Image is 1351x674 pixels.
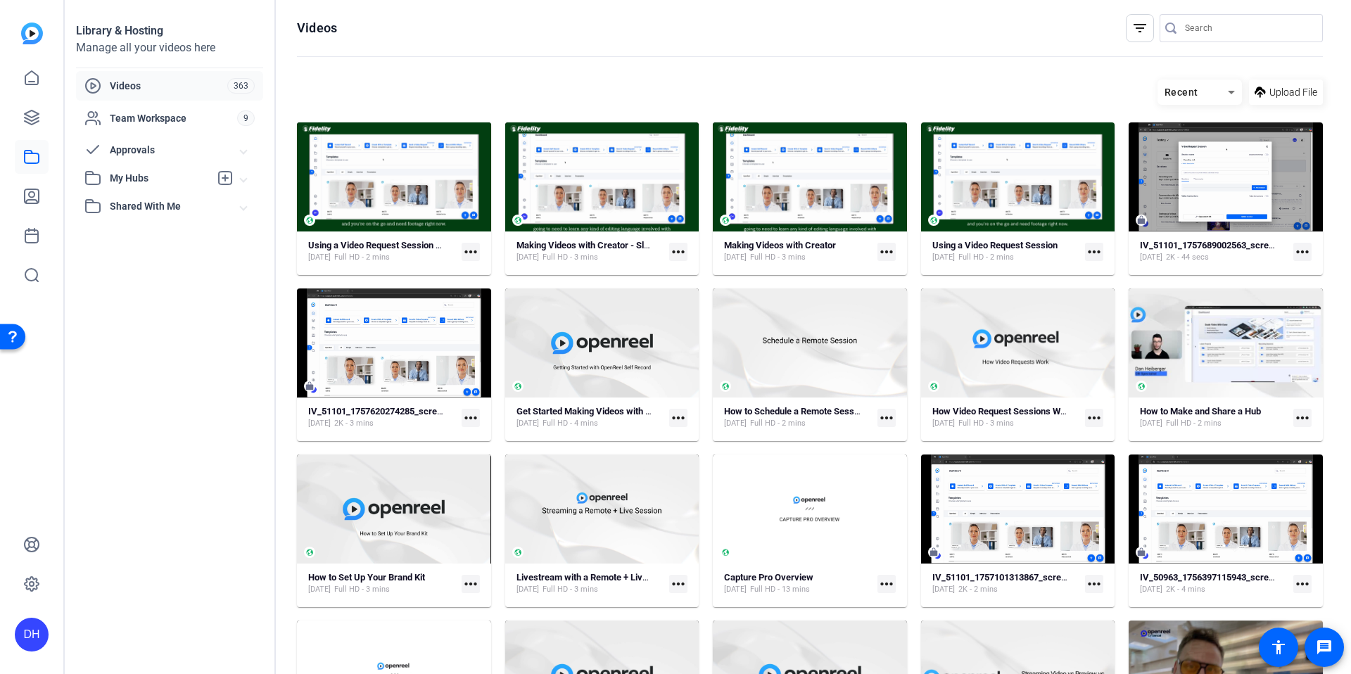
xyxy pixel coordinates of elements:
span: Shared With Me [110,199,241,214]
strong: IV_51101_1757689002563_screen [1140,240,1279,250]
span: Full HD - 3 mins [750,252,806,263]
a: Get Started Making Videos with Self Recording[DATE]Full HD - 4 mins [516,406,664,429]
a: Making Videos with Creator - Slab Font[DATE]Full HD - 3 mins [516,240,664,263]
span: 363 [227,78,255,94]
mat-icon: more_horiz [1085,243,1103,261]
mat-expansion-panel-header: Shared With Me [76,192,263,220]
strong: Using a Video Request Session [932,240,1058,250]
span: [DATE] [932,584,955,595]
button: Upload File [1249,80,1323,105]
span: Full HD - 13 mins [750,584,810,595]
strong: IV_51101_1757620274285_screen [308,406,447,417]
span: [DATE] [1140,418,1162,429]
strong: Using a Video Request Session - Slab Font [308,240,478,250]
mat-icon: more_horiz [1085,409,1103,427]
div: Manage all your videos here [76,39,263,56]
mat-icon: more_horiz [462,409,480,427]
span: 2K - 2 mins [958,584,998,595]
span: 2K - 44 secs [1166,252,1209,263]
a: How to Schedule a Remote Session[DATE]Full HD - 2 mins [724,406,872,429]
a: How to Make and Share a Hub[DATE]Full HD - 2 mins [1140,406,1288,429]
span: Full HD - 3 mins [334,584,390,595]
mat-icon: accessibility [1270,639,1287,656]
a: Capture Pro Overview[DATE]Full HD - 13 mins [724,572,872,595]
span: [DATE] [1140,584,1162,595]
span: [DATE] [516,584,539,595]
strong: Making Videos with Creator - Slab Font [516,240,673,250]
span: 9 [237,110,255,126]
strong: Capture Pro Overview [724,572,813,583]
span: Approvals [110,143,241,158]
strong: Get Started Making Videos with Self Recording [516,406,704,417]
span: [DATE] [1140,252,1162,263]
mat-expansion-panel-header: My Hubs [76,164,263,192]
a: How to Set Up Your Brand Kit[DATE]Full HD - 3 mins [308,572,456,595]
mat-icon: more_horiz [1293,575,1312,593]
span: Videos [110,79,227,93]
mat-icon: more_horiz [877,409,896,427]
mat-icon: more_horiz [1293,409,1312,427]
span: Recent [1165,87,1198,98]
mat-icon: more_horiz [462,243,480,261]
span: Full HD - 2 mins [334,252,390,263]
a: IV_51101_1757689002563_screen[DATE]2K - 44 secs [1140,240,1288,263]
div: Library & Hosting [76,23,263,39]
mat-icon: filter_list [1131,20,1148,37]
span: 2K - 4 mins [1166,584,1205,595]
strong: IV_51101_1757101313867_screen [932,572,1071,583]
span: My Hubs [110,171,210,186]
strong: How Video Request Sessions Work [932,406,1074,417]
span: Full HD - 4 mins [543,418,598,429]
img: blue-gradient.svg [21,23,43,44]
span: Full HD - 3 mins [543,252,598,263]
mat-icon: more_horiz [462,575,480,593]
a: IV_50963_1756397115943_screen[DATE]2K - 4 mins [1140,572,1288,595]
mat-icon: more_horiz [877,243,896,261]
span: [DATE] [724,584,747,595]
mat-icon: more_horiz [1085,575,1103,593]
mat-icon: message [1316,639,1333,656]
mat-expansion-panel-header: Approvals [76,136,263,164]
a: IV_51101_1757101313867_screen[DATE]2K - 2 mins [932,572,1080,595]
strong: IV_50963_1756397115943_screen [1140,572,1279,583]
span: Full HD - 3 mins [958,418,1014,429]
span: [DATE] [308,252,331,263]
strong: How to Make and Share a Hub [1140,406,1261,417]
a: How Video Request Sessions Work[DATE]Full HD - 3 mins [932,406,1080,429]
span: [DATE] [308,418,331,429]
mat-icon: more_horiz [669,243,687,261]
span: Upload File [1269,85,1317,100]
span: [DATE] [724,252,747,263]
span: [DATE] [516,252,539,263]
strong: Livestream with a Remote + Live Session [516,572,682,583]
span: [DATE] [308,584,331,595]
span: Full HD - 2 mins [750,418,806,429]
span: [DATE] [932,252,955,263]
mat-icon: more_horiz [877,575,896,593]
mat-icon: more_horiz [669,575,687,593]
mat-icon: more_horiz [669,409,687,427]
span: Team Workspace [110,111,237,125]
strong: How to Set Up Your Brand Kit [308,572,425,583]
a: Livestream with a Remote + Live Session[DATE]Full HD - 3 mins [516,572,664,595]
a: Using a Video Request Session - Slab Font[DATE]Full HD - 2 mins [308,240,456,263]
span: [DATE] [724,418,747,429]
span: [DATE] [516,418,539,429]
a: IV_51101_1757620274285_screen[DATE]2K - 3 mins [308,406,456,429]
a: Making Videos with Creator[DATE]Full HD - 3 mins [724,240,872,263]
strong: How to Schedule a Remote Session [724,406,866,417]
span: [DATE] [932,418,955,429]
span: Full HD - 3 mins [543,584,598,595]
span: Full HD - 2 mins [1166,418,1222,429]
a: Using a Video Request Session[DATE]Full HD - 2 mins [932,240,1080,263]
div: DH [15,618,49,651]
mat-icon: more_horiz [1293,243,1312,261]
strong: Making Videos with Creator [724,240,836,250]
span: 2K - 3 mins [334,418,374,429]
input: Search [1185,20,1312,37]
span: Full HD - 2 mins [958,252,1014,263]
h1: Videos [297,20,337,37]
